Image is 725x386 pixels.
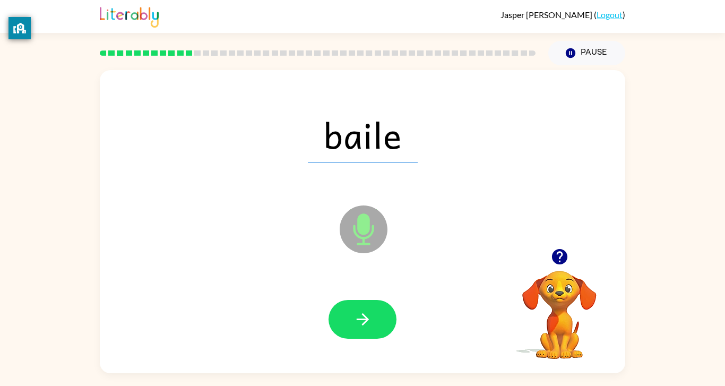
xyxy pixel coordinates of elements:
[8,17,31,39] button: privacy banner
[548,41,625,65] button: Pause
[500,10,594,20] span: Jasper [PERSON_NAME]
[100,4,159,28] img: Literably
[308,107,418,162] span: baile
[500,10,625,20] div: ( )
[597,10,623,20] a: Logout
[506,254,612,361] video: Your browser must support playing .mp4 files to use Literably. Please try using another browser.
